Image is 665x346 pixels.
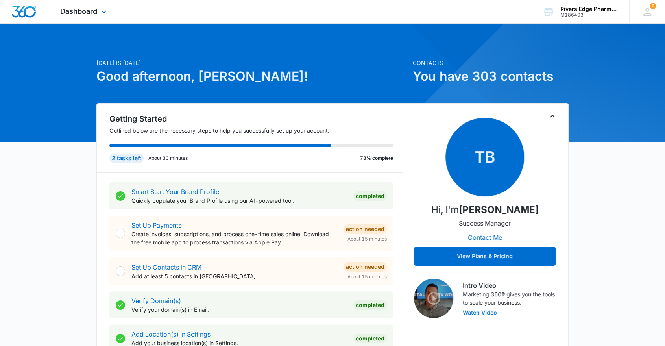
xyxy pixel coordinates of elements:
a: Verify Domain(s) [131,297,181,305]
p: Add at least 5 contacts in [GEOGRAPHIC_DATA]. [131,272,337,280]
div: Completed [353,300,387,310]
h1: Good afternoon, [PERSON_NAME]! [96,67,408,86]
p: Success Manager [459,218,511,228]
div: Action Needed [344,224,387,234]
div: account id [560,12,618,18]
p: About 30 minutes [148,155,188,162]
a: Smart Start Your Brand Profile [131,188,219,196]
h1: You have 303 contacts [413,67,569,86]
img: Intro Video [414,279,453,318]
p: 78% complete [360,155,393,162]
span: 2 [650,3,656,9]
p: [DATE] is [DATE] [96,59,408,67]
span: About 15 minutes [347,235,387,242]
button: Contact Me [460,228,510,247]
strong: [PERSON_NAME] [459,204,539,215]
a: Set Up Payments [131,221,181,229]
div: Completed [353,334,387,343]
p: Verify your domain(s) in Email. [131,305,347,314]
a: Set Up Contacts in CRM [131,263,201,271]
p: Outlined below are the necessary steps to help you successfully set up your account. [109,126,403,135]
h3: Intro Video [463,281,556,290]
div: account name [560,6,618,12]
div: notifications count [650,3,656,9]
p: Marketing 360® gives you the tools to scale your business. [463,290,556,307]
div: Completed [353,191,387,201]
button: Toggle Collapse [548,111,557,121]
p: Hi, I'm [431,203,539,217]
span: TB [445,118,524,196]
div: Action Needed [344,262,387,272]
p: Contacts [413,59,569,67]
button: View Plans & Pricing [414,247,556,266]
span: Dashboard [60,7,97,15]
h2: Getting Started [109,113,403,125]
a: Add Location(s) in Settings [131,330,211,338]
button: Watch Video [463,310,497,315]
span: About 15 minutes [347,273,387,280]
div: 2 tasks left [109,154,144,163]
p: Create invoices, subscriptions, and process one-time sales online. Download the free mobile app t... [131,230,337,246]
p: Quickly populate your Brand Profile using our AI-powered tool. [131,196,347,205]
